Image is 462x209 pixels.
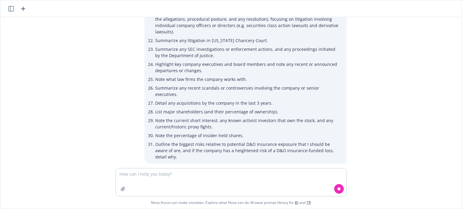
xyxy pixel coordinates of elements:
[155,45,340,60] li: Summarize any SEC investigations or enforcement actions, and any proceedings initiated by the Dep...
[155,36,340,45] li: Summarize any litigation in [US_STATE] Chancery Court.
[3,196,459,209] span: Nova Assist can make mistakes. Explore what Nova can do: Browse prompt library for and
[155,75,340,84] li: Note what law firms the company works with.
[155,60,340,75] li: Highlight key company executives and board members and note any recent or announced departures or...
[155,84,340,99] li: Summarize any recent scandals or controversies involving the company or senior executives.
[306,200,311,205] a: TR
[155,116,340,131] li: Note the current short interest, any known activist investors that own the stock, and any current...
[155,107,340,116] li: List major shareholders (and their percentage of ownership).
[155,140,340,161] li: Outline the biggest risks relative to potential D&O insurance exposure that I should be aware of ...
[155,8,340,36] li: Summarize current and historic material litigation (e.g. parties to the litigation, nature of the...
[155,131,340,140] li: Note the percentage of insider-held shares.
[155,99,340,107] li: Detail any acquisitions by the company in the last 3 years.
[295,200,298,205] a: BI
